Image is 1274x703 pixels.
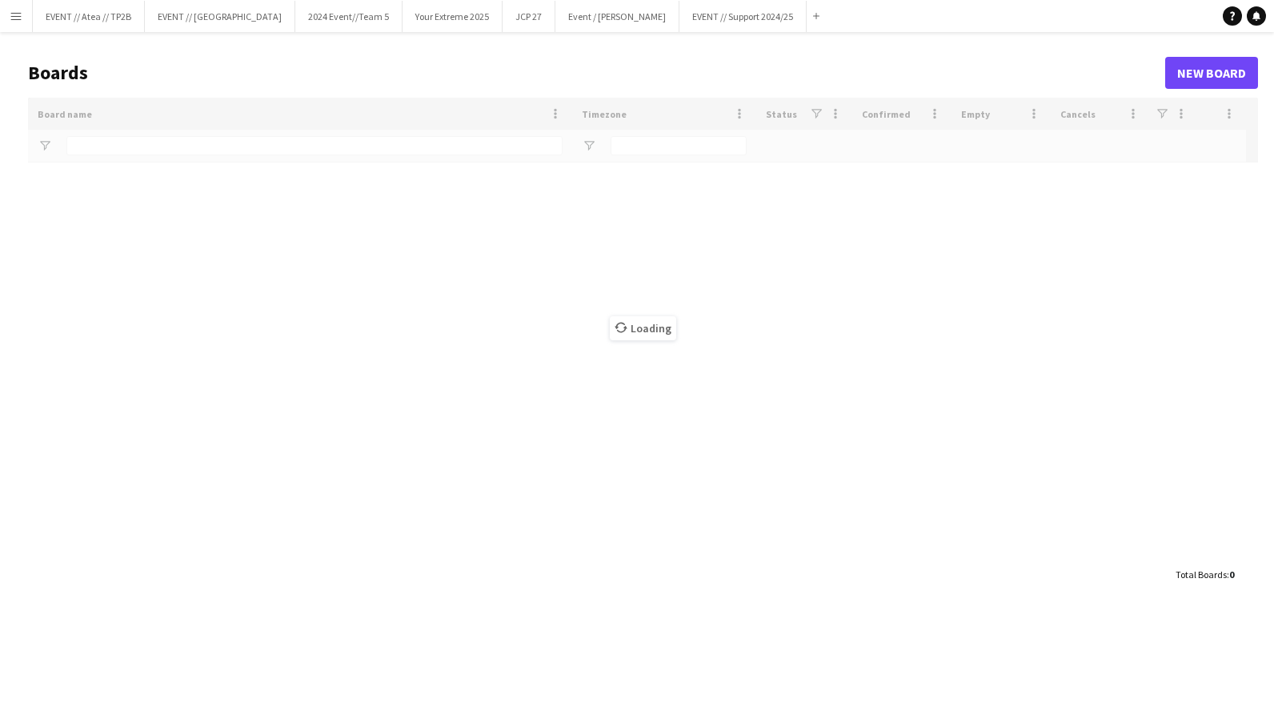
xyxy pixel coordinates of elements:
[610,316,676,340] span: Loading
[28,61,1165,85] h1: Boards
[555,1,679,32] button: Event / [PERSON_NAME]
[1176,559,1234,590] div: :
[145,1,295,32] button: EVENT // [GEOGRAPHIC_DATA]
[1176,568,1227,580] span: Total Boards
[1165,57,1258,89] a: New Board
[679,1,807,32] button: EVENT // Support 2024/25
[503,1,555,32] button: JCP 27
[33,1,145,32] button: EVENT // Atea // TP2B
[1229,568,1234,580] span: 0
[295,1,403,32] button: 2024 Event//Team 5
[403,1,503,32] button: Your Extreme 2025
